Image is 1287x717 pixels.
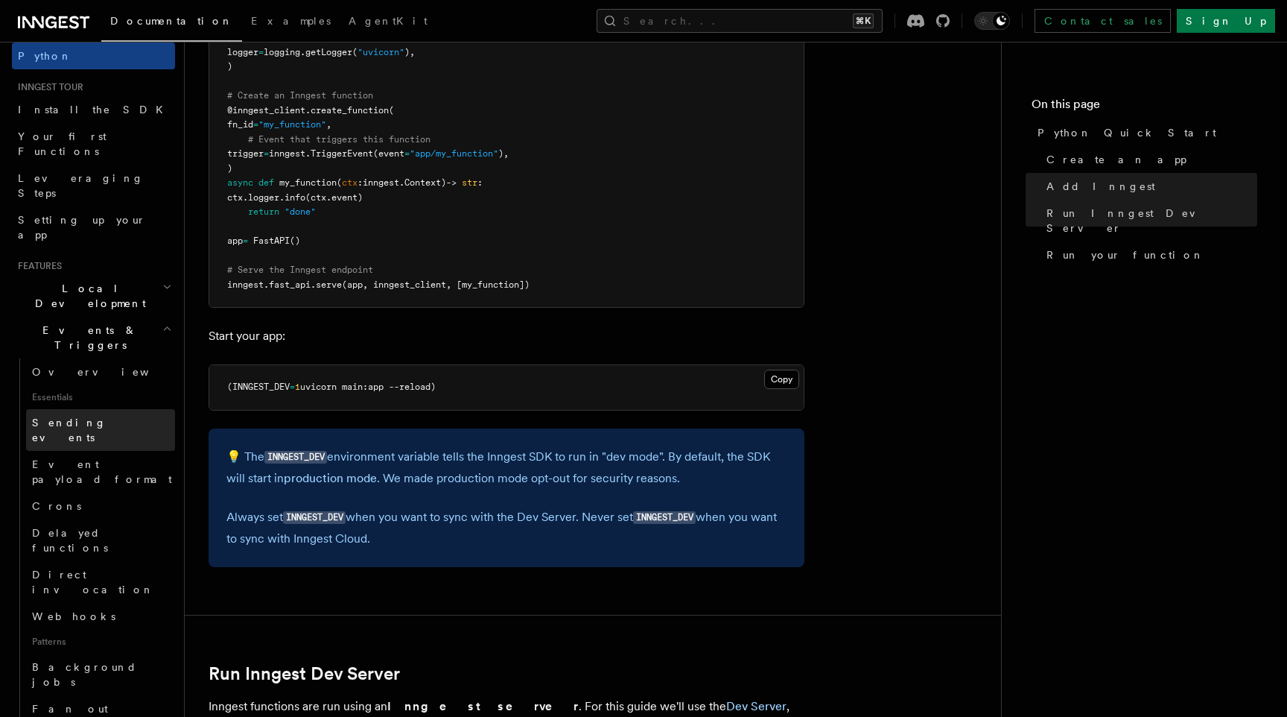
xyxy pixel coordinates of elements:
[284,471,377,485] a: production mode
[18,214,146,241] span: Setting up your app
[264,451,327,464] code: INNGEST_DEV
[446,177,457,188] span: ->
[253,236,290,246] span: FastAPI
[279,192,285,203] span: .
[32,703,108,715] span: Fan out
[248,192,279,203] span: logger
[226,446,786,489] p: 💡 The environment variable tells the Inngest SDK to run in "dev mode". By default, the SDK will s...
[264,279,269,290] span: .
[726,699,786,713] a: Dev Server
[227,265,373,275] span: # Serve the Inngest endpoint
[1037,125,1216,140] span: Python Quick Start
[764,370,799,389] button: Copy
[342,279,530,290] span: (app, inngest_client, [my_function])
[462,177,477,188] span: str
[227,61,232,72] span: )
[337,177,342,188] span: (
[326,119,331,130] span: ,
[853,13,874,28] kbd: ⌘K
[26,561,175,603] a: Direct invocation
[26,493,175,519] a: Crons
[295,382,300,392] span: 1
[264,148,269,159] span: =
[32,458,172,485] span: Event payload format
[258,47,264,57] span: =
[1046,206,1257,236] span: Run Inngest Dev Server
[18,130,107,157] span: Your first Functions
[243,192,248,203] span: .
[1035,9,1171,33] a: Contact sales
[290,382,295,392] span: =
[248,206,279,217] span: return
[32,569,154,596] span: Direct invocation
[300,382,436,392] span: uvicorn main:app --reload)
[357,177,363,188] span: :
[1040,241,1257,268] a: Run your function
[387,699,579,713] strong: Inngest server
[399,177,404,188] span: .
[305,192,363,203] span: (ctx.event)
[251,15,331,27] span: Examples
[597,9,883,33] button: Search...⌘K
[12,281,162,311] span: Local Development
[253,119,258,130] span: =
[32,610,115,622] span: Webhooks
[285,206,316,217] span: "done"
[227,105,305,116] span: @inngest_client
[352,47,357,57] span: (
[311,279,316,290] span: .
[12,260,62,272] span: Features
[26,519,175,561] a: Delayed functions
[18,104,172,116] span: Install the SDK
[242,4,340,40] a: Examples
[410,148,498,159] span: "app/my_function"
[1177,9,1275,33] a: Sign Up
[248,134,430,145] span: # Event that triggers this function
[633,511,696,524] code: INNGEST_DEV
[283,511,346,524] code: INNGEST_DEV
[1046,179,1155,194] span: Add Inngest
[389,105,394,116] span: (
[26,654,175,695] a: Background jobs
[1032,119,1257,146] a: Python Quick Start
[26,385,175,409] span: Essentials
[12,123,175,165] a: Your first Functions
[316,279,342,290] span: serve
[227,382,290,392] span: (INNGEST_DEV
[12,323,162,353] span: Events & Triggers
[32,500,81,512] span: Crons
[209,663,400,684] a: Run Inngest Dev Server
[227,236,243,246] span: app
[26,358,175,385] a: Overview
[974,12,1010,30] button: Toggle dark mode
[243,236,248,246] span: =
[363,177,399,188] span: inngest
[227,90,373,101] span: # Create an Inngest function
[1046,152,1186,167] span: Create an app
[305,47,352,57] span: getLogger
[226,507,786,549] p: Always set when you want to sync with the Dev Server. Never set when you want to sync with Innges...
[18,50,72,62] span: Python
[264,47,305,57] span: logging.
[340,4,436,40] a: AgentKit
[357,47,404,57] span: "uvicorn"
[12,81,83,93] span: Inngest tour
[404,177,446,188] span: Context)
[373,148,404,159] span: (event
[1040,173,1257,200] a: Add Inngest
[227,47,258,57] span: logger
[12,206,175,248] a: Setting up your app
[32,661,137,688] span: Background jobs
[227,119,253,130] span: fn_id
[404,148,410,159] span: =
[18,172,144,199] span: Leveraging Steps
[101,4,242,42] a: Documentation
[227,279,264,290] span: inngest
[1032,95,1257,119] h4: On this page
[1046,247,1204,262] span: Run your function
[26,630,175,654] span: Patterns
[342,177,357,188] span: ctx
[1040,200,1257,241] a: Run Inngest Dev Server
[12,317,175,358] button: Events & Triggers
[227,148,264,159] span: trigger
